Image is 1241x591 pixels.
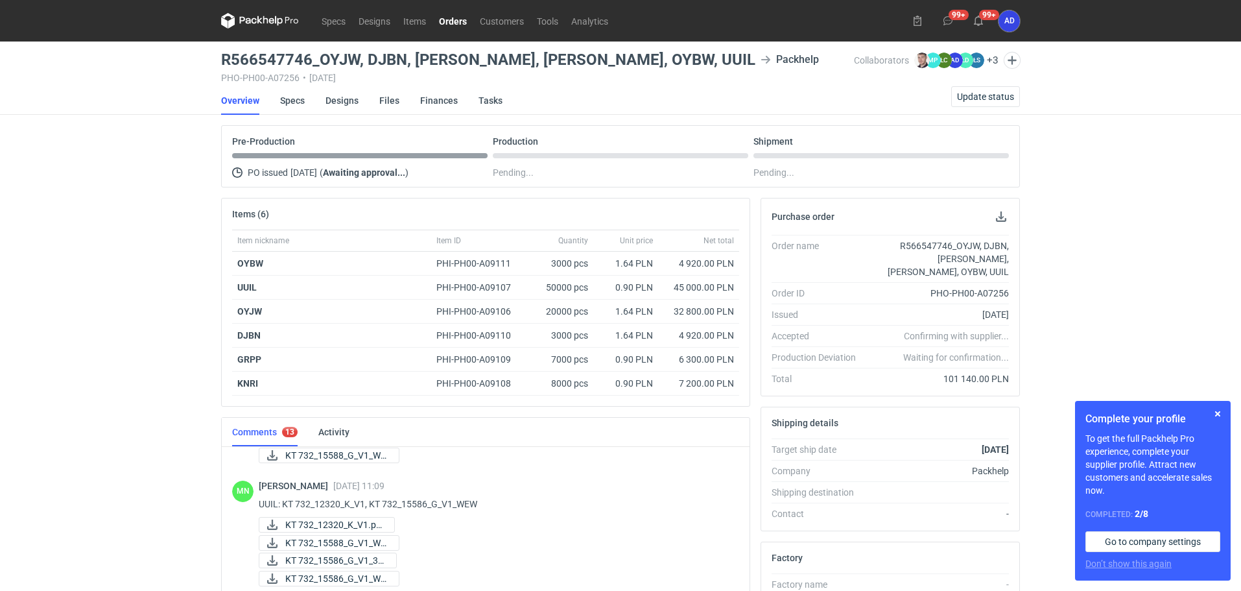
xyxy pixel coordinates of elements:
span: KT 732_15586_G_V1_3D... [285,553,386,568]
div: PHI-PH00-A09108 [436,377,523,390]
div: Packhelp [761,52,819,67]
div: Factory name [772,578,866,591]
div: Małgorzata Nowotna [232,481,254,502]
div: 3000 pcs [528,324,593,348]
div: 6 300.00 PLN [663,353,734,366]
a: Tasks [479,86,502,115]
div: PHI-PH00-A09111 [436,257,523,270]
span: [PERSON_NAME] [259,481,333,491]
em: Confirming with supplier... [904,331,1009,341]
a: Specs [280,86,305,115]
div: 7000 pcs [528,348,593,372]
span: KT 732_15586_G_V1_WE... [285,572,388,586]
div: 1.64 PLN [598,305,653,318]
strong: OYBW [237,258,263,269]
h3: R566547746_OYJW, DJBN, GRPP, KNRI, OYBW, UUIL [221,52,755,67]
span: [DATE] [290,165,317,180]
a: Go to company settings [1085,531,1220,552]
button: AD [999,10,1020,32]
figcaption: ŁC [936,53,952,68]
strong: OYJW [237,306,262,317]
div: Order ID [772,287,866,300]
span: Net total [703,235,734,246]
h1: Complete your profile [1085,411,1220,427]
div: R566547746_OYJW, DJBN, [PERSON_NAME], [PERSON_NAME], OYBW, UUIL [866,239,1009,278]
h2: Shipping details [772,418,838,428]
figcaption: ŁD [958,53,973,68]
div: 101 140.00 PLN [866,372,1009,385]
div: 50000 pcs [528,276,593,300]
a: Tools [530,13,565,29]
div: PHO-PH00-A07256 [866,287,1009,300]
a: Items [397,13,432,29]
span: Quantity [558,235,588,246]
span: KT 732_12320_K_V1.pd... [285,518,384,532]
p: Production [493,136,538,147]
h2: Items (6) [232,209,269,219]
span: KT 732_15588_G_V1_WE... [285,448,388,463]
button: Update status [951,86,1020,107]
div: 4 920.00 PLN [663,329,734,342]
div: Production Deviation [772,351,866,364]
svg: Packhelp Pro [221,13,299,29]
figcaption: MP [925,53,941,68]
a: Finances [420,86,458,115]
div: PHI-PH00-A09107 [436,281,523,294]
strong: Awaiting approval... [323,167,405,178]
div: 0.90 PLN [598,377,653,390]
h2: Factory [772,553,803,563]
span: [DATE] 11:09 [333,481,384,491]
div: Total [772,372,866,385]
div: Contact [772,507,866,520]
em: Waiting for confirmation... [903,351,1009,364]
a: Overview [221,86,259,115]
div: Packhelp [866,464,1009,477]
div: Company [772,464,866,477]
strong: KNRI [237,378,258,389]
a: KT 732_15586_G_V1_WE... [259,571,399,586]
div: Pending... [753,165,1009,180]
div: [DATE] [866,308,1009,321]
p: UUIL: KT 732_12320_K_V1, KT 732_15586_G_V1_WEW [259,496,729,512]
a: Customers [473,13,530,29]
a: KT 732_12320_K_V1.pd... [259,517,395,533]
p: To get the full Packhelp Pro experience, complete your supplier profile. Attract new customers an... [1085,432,1220,497]
strong: GRPP [237,354,261,365]
div: PHO-PH00-A07256 [DATE] [221,73,854,83]
div: PO issued [232,165,488,180]
a: Orders [432,13,473,29]
div: - [866,507,1009,520]
div: PHI-PH00-A09109 [436,353,523,366]
span: Item nickname [237,235,289,246]
div: PHI-PH00-A09106 [436,305,523,318]
span: Item ID [436,235,461,246]
button: Download PO [993,209,1009,224]
div: PHI-PH00-A09110 [436,329,523,342]
button: 99+ [968,10,989,31]
a: Files [379,86,399,115]
div: Shipping destination [772,486,866,499]
button: Don’t show this again [1085,557,1172,570]
div: 1.64 PLN [598,257,653,270]
a: Designs [352,13,397,29]
div: KT 732_15588_G_V1_WEW.pdf [259,535,388,551]
strong: 2 / 8 [1135,509,1148,519]
button: 99+ [938,10,958,31]
img: Maciej Sikora [914,53,930,68]
div: KT 732_15586_G_V1_WEW.pdf [259,571,388,586]
div: 1.64 PLN [598,329,653,342]
div: Target ship date [772,443,866,456]
a: Activity [318,418,349,446]
a: KT 732_15588_G_V1_WE... [259,448,399,463]
span: ) [405,167,408,178]
span: Unit price [620,235,653,246]
div: Order name [772,239,866,278]
div: KT 732_15586_G_V1_3D.JPG [259,553,388,568]
button: +3 [987,54,999,66]
div: Issued [772,308,866,321]
p: Shipment [753,136,793,147]
a: Specs [315,13,352,29]
div: 13 [285,428,294,437]
button: Skip for now [1210,406,1225,422]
